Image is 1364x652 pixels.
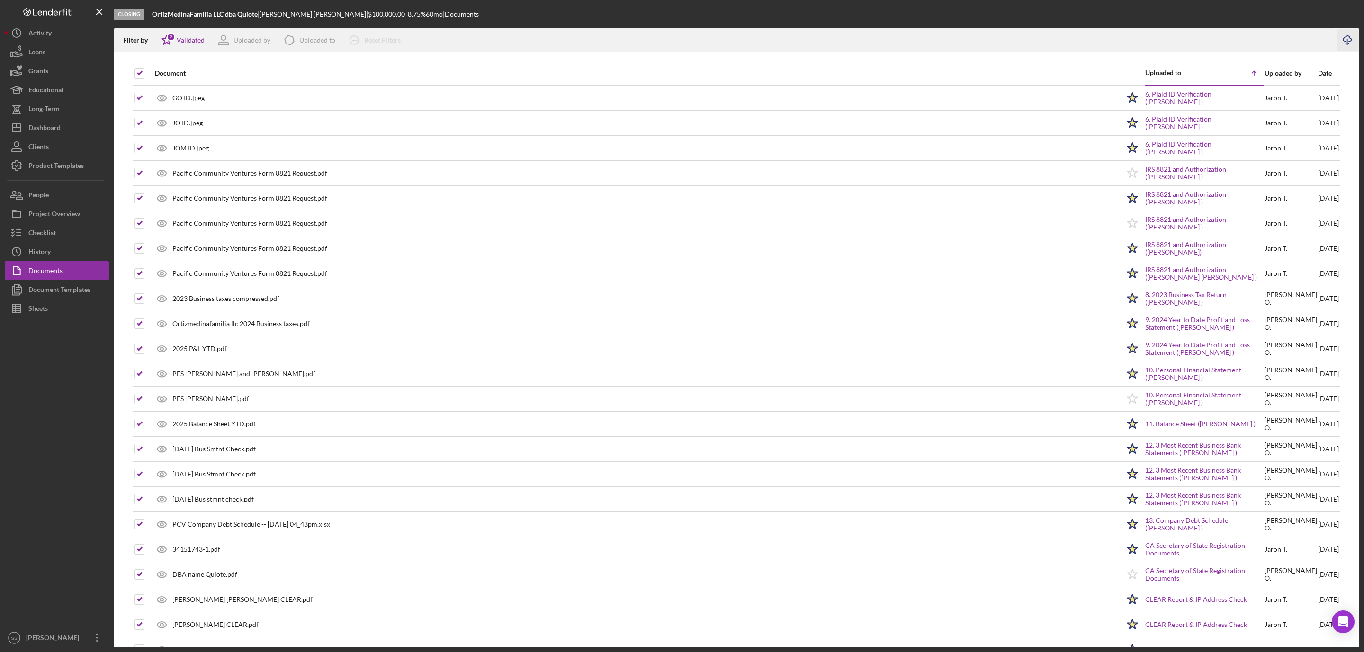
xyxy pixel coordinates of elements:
[1145,420,1256,428] a: 11. Balance Sheet ([PERSON_NAME] )
[172,194,327,202] div: Pacific Community Ventures Form 8821 Request.pdf
[5,24,109,43] button: Activity
[1318,537,1339,561] div: [DATE]
[1318,136,1339,160] div: [DATE]
[1265,546,1287,553] div: Jaron T .
[1318,211,1339,235] div: [DATE]
[28,156,84,177] div: Product Templates
[1265,245,1287,252] div: Jaron T .
[1318,186,1339,210] div: [DATE]
[172,245,327,252] div: Pacific Community Ventures Form 8821 Request.pdf
[1145,141,1264,156] a: 6. Plaid ID Verification ([PERSON_NAME] )
[1318,512,1339,536] div: [DATE]
[1318,337,1339,361] div: [DATE]
[1265,467,1317,482] div: [PERSON_NAME] O .
[152,10,260,18] div: |
[28,299,48,320] div: Sheets
[28,80,63,102] div: Educational
[1265,291,1317,306] div: [PERSON_NAME] O .
[1265,316,1317,331] div: [PERSON_NAME] O .
[1318,387,1339,411] div: [DATE]
[1265,441,1317,457] div: [PERSON_NAME] O .
[1318,111,1339,135] div: [DATE]
[5,156,109,175] button: Product Templates
[1318,70,1339,77] div: Date
[1145,441,1264,457] a: 12. 3 Most Recent Business Bank Statements ([PERSON_NAME] )
[1265,169,1287,177] div: Jaron T .
[5,62,109,80] button: Grants
[28,24,52,45] div: Activity
[1265,94,1287,102] div: Jaron T .
[1145,621,1247,628] a: CLEAR Report & IP Address Check
[172,94,205,102] div: GO ID.jpeg
[172,470,256,478] div: [DATE] Bus Stmnt Check.pdf
[28,62,48,83] div: Grants
[172,220,327,227] div: Pacific Community Ventures Form 8821 Request.pdf
[342,31,410,50] button: Reset Filters
[167,33,175,41] div: 2
[5,628,109,647] button: SS[PERSON_NAME]
[5,204,109,223] a: Project Overview
[1318,312,1339,335] div: [DATE]
[1318,588,1339,611] div: [DATE]
[1145,115,1264,131] a: 6. Plaid ID Verification ([PERSON_NAME] )
[1265,492,1317,507] div: [PERSON_NAME] O .
[1145,216,1264,231] a: IRS 8821 and Authorization ([PERSON_NAME] )
[1265,270,1287,277] div: Jaron T .
[172,270,327,277] div: Pacific Community Ventures Form 8821 Request.pdf
[172,119,203,127] div: JO ID.jpeg
[172,169,327,177] div: Pacific Community Ventures Form 8821 Request.pdf
[28,185,49,207] div: People
[172,395,249,403] div: PFS [PERSON_NAME].pdf
[1145,391,1264,406] a: 10. Personal Financial Statement ([PERSON_NAME] )
[1332,610,1355,633] div: Open Intercom Messenger
[172,520,330,528] div: PCV Company Debt Schedule -- [DATE] 04_43pm.xlsx
[172,420,256,428] div: 2025 Balance Sheet YTD.pdf
[1145,69,1204,77] div: Uploaded to
[172,621,259,628] div: [PERSON_NAME] CLEAR.pdf
[1318,86,1339,110] div: [DATE]
[5,185,109,204] button: People
[172,445,256,453] div: [DATE] Bus Smtnt Check.pdf
[1145,567,1264,582] a: CA Secretary of State Registration Documents
[5,137,109,156] button: Clients
[1145,291,1264,306] a: 8. 2023 Business Tax Return ([PERSON_NAME] )
[5,261,109,280] a: Documents
[260,10,368,18] div: [PERSON_NAME] [PERSON_NAME] |
[5,43,109,62] button: Loans
[1318,412,1339,436] div: [DATE]
[1265,144,1287,152] div: Jaron T .
[28,99,60,121] div: Long-Term
[1145,266,1264,281] a: IRS 8821 and Authorization ([PERSON_NAME] [PERSON_NAME] )
[1265,391,1317,406] div: [PERSON_NAME] O .
[24,628,85,650] div: [PERSON_NAME]
[408,10,426,18] div: 8.75 %
[1265,119,1287,127] div: Jaron T .
[5,223,109,242] button: Checklist
[1265,70,1317,77] div: Uploaded by
[1145,492,1264,507] a: 12. 3 Most Recent Business Bank Statements ([PERSON_NAME] )
[5,99,109,118] button: Long-Term
[1318,287,1339,310] div: [DATE]
[1265,596,1287,603] div: Jaron T .
[28,43,45,64] div: Loans
[1318,161,1339,185] div: [DATE]
[1145,542,1264,557] a: CA Secretary of State Registration Documents
[114,9,144,20] div: Closing
[11,635,18,641] text: SS
[5,299,109,318] button: Sheets
[1318,462,1339,486] div: [DATE]
[1145,596,1247,603] a: CLEAR Report & IP Address Check
[172,320,310,327] div: Ortizmedinafamilia llc 2024 Business taxes.pdf
[443,10,479,18] div: | Documents
[5,280,109,299] button: Document Templates
[172,295,279,302] div: 2023 Business taxes compressed.pdf
[368,10,408,18] div: $100,000.00
[152,10,258,18] b: OrtizMedinaFamilia LLC dba Quiote
[28,137,49,159] div: Clients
